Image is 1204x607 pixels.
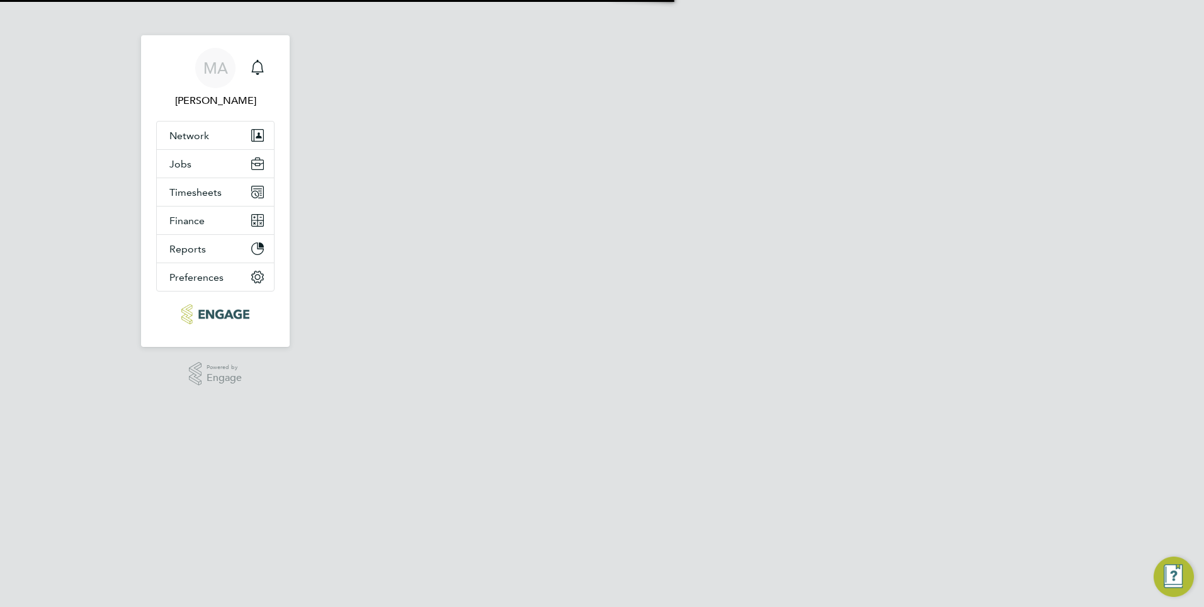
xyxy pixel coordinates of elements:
span: Preferences [169,271,224,283]
a: Go to home page [156,304,275,324]
button: Network [157,122,274,149]
a: MA[PERSON_NAME] [156,48,275,108]
img: ncclondon-logo-retina.png [181,304,249,324]
button: Finance [157,207,274,234]
span: MA [203,60,228,76]
button: Reports [157,235,274,263]
span: Timesheets [169,186,222,198]
nav: Main navigation [141,35,290,347]
button: Jobs [157,150,274,178]
a: Powered byEngage [189,362,242,386]
button: Timesheets [157,178,274,206]
span: Jobs [169,158,191,170]
button: Engage Resource Center [1154,557,1194,597]
span: Finance [169,215,205,227]
span: Engage [207,373,242,383]
span: Network [169,130,209,142]
button: Preferences [157,263,274,291]
span: Powered by [207,362,242,373]
span: Reports [169,243,206,255]
span: Mahnaz Asgari Joorshari [156,93,275,108]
